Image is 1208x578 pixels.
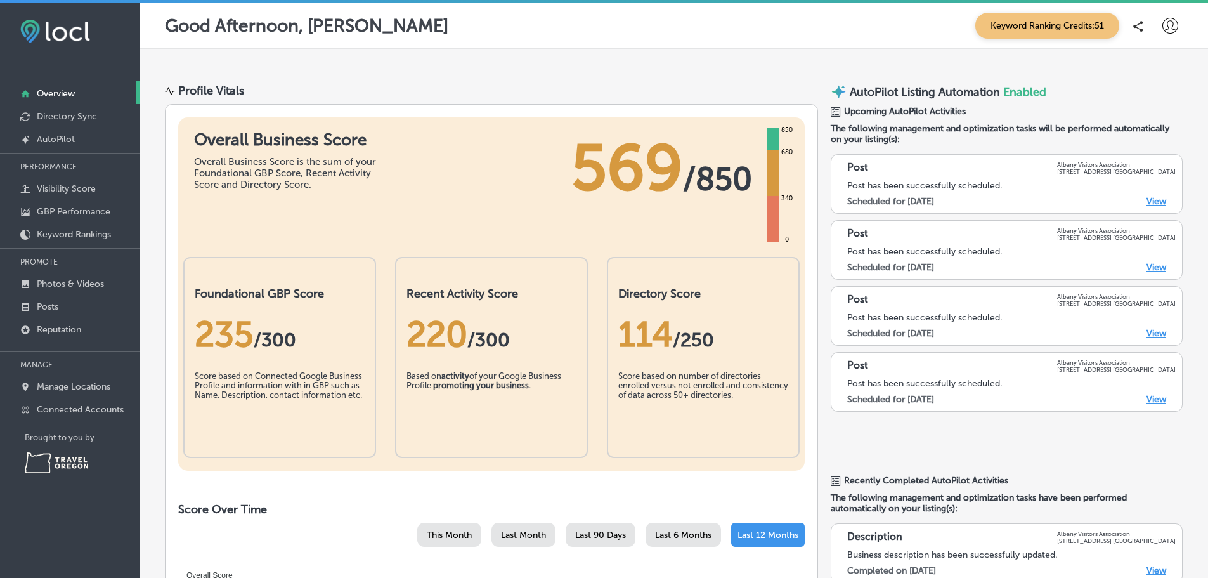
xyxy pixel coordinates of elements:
[501,530,546,541] span: Last Month
[737,530,798,541] span: Last 12 Months
[847,293,868,307] p: Post
[20,20,90,43] img: fda3e92497d09a02dc62c9cd864e3231.png
[1146,565,1166,576] a: View
[1057,293,1176,300] p: Albany Visitors Association
[1057,537,1176,544] p: [STREET_ADDRESS] [GEOGRAPHIC_DATA]
[847,196,934,207] label: Scheduled for [DATE]
[1146,328,1166,339] a: View
[783,235,791,245] div: 0
[195,313,365,355] div: 235
[847,227,868,241] p: Post
[37,88,75,99] p: Overview
[1057,161,1176,168] p: Albany Visitors Association
[831,123,1183,145] span: The following management and optimization tasks will be performed automatically on your listing(s):
[831,492,1183,514] span: The following management and optimization tasks have been performed automatically on your listing...
[37,381,110,392] p: Manage Locations
[779,125,795,135] div: 850
[37,279,104,289] p: Photos & Videos
[655,530,711,541] span: Last 6 Months
[779,194,795,204] div: 340
[37,301,58,312] p: Posts
[847,394,934,405] label: Scheduled for [DATE]
[406,313,576,355] div: 220
[1057,168,1176,175] p: [STREET_ADDRESS] [GEOGRAPHIC_DATA]
[178,84,244,98] div: Profile Vitals
[850,85,1000,99] p: AutoPilot Listing Automation
[618,287,788,301] h2: Directory Score
[467,329,510,351] span: /300
[25,433,140,442] p: Brought to you by
[178,502,805,516] h2: Score Over Time
[847,262,934,273] label: Scheduled for [DATE]
[406,371,576,435] div: Based on of your Google Business Profile .
[618,313,788,355] div: 114
[831,84,847,100] img: autopilot-icon
[194,156,384,190] div: Overall Business Score is the sum of your Foundational GBP Score, Recent Activity Score and Direc...
[1057,300,1176,307] p: [STREET_ADDRESS] [GEOGRAPHIC_DATA]
[847,180,1176,191] div: Post has been successfully scheduled.
[441,371,469,381] b: activity
[847,549,1176,560] div: Business description has been successfully updated.
[406,287,576,301] h2: Recent Activity Score
[1146,394,1166,405] a: View
[37,183,96,194] p: Visibility Score
[847,161,868,175] p: Post
[25,452,88,473] img: Travel Oregon
[1146,262,1166,273] a: View
[618,371,788,435] div: Score based on number of directories enrolled versus not enrolled and consistency of data across ...
[975,13,1119,39] span: Keyword Ranking Credits: 51
[1003,85,1046,99] span: Enabled
[37,134,75,145] p: AutoPilot
[779,147,795,157] div: 680
[37,324,81,335] p: Reputation
[165,15,448,36] p: Good Afternoon, [PERSON_NAME]
[1057,366,1176,373] p: [STREET_ADDRESS] [GEOGRAPHIC_DATA]
[847,328,934,339] label: Scheduled for [DATE]
[575,530,626,541] span: Last 90 Days
[37,404,124,415] p: Connected Accounts
[427,530,472,541] span: This Month
[847,312,1176,323] div: Post has been successfully scheduled.
[254,329,296,351] span: / 300
[194,130,384,150] h1: Overall Business Score
[37,206,110,217] p: GBP Performance
[195,287,365,301] h2: Foundational GBP Score
[195,371,365,435] div: Score based on Connected Google Business Profile and information with in GBP such as Name, Descri...
[1057,234,1176,241] p: [STREET_ADDRESS] [GEOGRAPHIC_DATA]
[683,160,752,198] span: / 850
[847,565,936,576] label: Completed on [DATE]
[847,359,868,373] p: Post
[844,106,966,117] span: Upcoming AutoPilot Activities
[37,111,97,122] p: Directory Sync
[571,130,683,206] span: 569
[1057,530,1176,537] p: Albany Visitors Association
[847,378,1176,389] div: Post has been successfully scheduled.
[673,329,714,351] span: /250
[1057,227,1176,234] p: Albany Visitors Association
[37,229,111,240] p: Keyword Rankings
[847,246,1176,257] div: Post has been successfully scheduled.
[847,530,902,544] p: Description
[433,381,529,390] b: promoting your business
[844,475,1008,486] span: Recently Completed AutoPilot Activities
[1146,196,1166,207] a: View
[1057,359,1176,366] p: Albany Visitors Association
